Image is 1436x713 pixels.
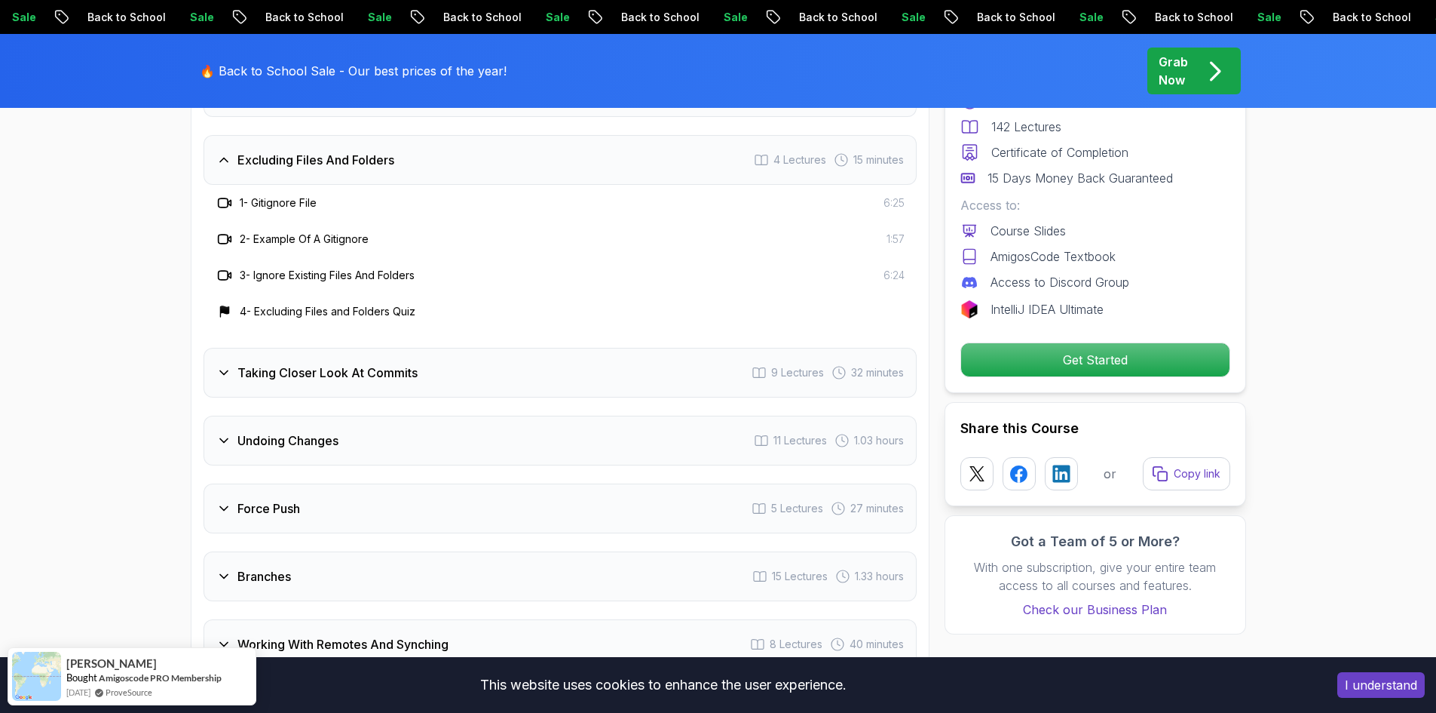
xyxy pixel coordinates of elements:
[960,531,1230,552] h3: Got a Team of 5 or More?
[963,10,1066,25] p: Back to School
[961,343,1229,376] p: Get Started
[991,118,1061,136] p: 142 Lectures
[1066,10,1114,25] p: Sale
[66,672,97,684] span: Bought
[237,364,418,382] h3: Taking Closer Look At Commits
[106,686,152,699] a: ProveSource
[237,432,338,450] h3: Undoing Changes
[888,10,936,25] p: Sale
[608,10,710,25] p: Back to School
[710,10,758,25] p: Sale
[854,433,904,448] span: 1.03 hours
[850,501,904,516] span: 27 minutes
[1319,10,1422,25] p: Back to School
[11,668,1315,702] div: This website uses cookies to enhance the user experience.
[66,686,90,699] span: [DATE]
[960,418,1230,439] h2: Share this Course
[1337,672,1425,698] button: Accept cookies
[987,169,1173,187] p: 15 Days Money Back Guaranteed
[74,10,176,25] p: Back to School
[773,152,826,167] span: 4 Lectures
[1244,10,1292,25] p: Sale
[886,232,905,247] span: 1:57
[883,195,905,211] span: 6:25
[240,195,317,211] h3: 1 - Gitignore File
[1159,53,1188,89] p: Grab Now
[204,135,917,185] button: Excluding Files And Folders4 Lectures 15 minutes
[785,10,888,25] p: Back to School
[252,10,354,25] p: Back to School
[1104,465,1116,483] p: or
[240,232,369,247] h3: 2 - Example Of A Gitignore
[237,635,449,653] h3: Working With Remotes And Synching
[991,300,1104,318] p: IntelliJ IDEA Ultimate
[960,601,1230,619] a: Check our Business Plan
[237,567,291,585] h3: Branches
[960,300,978,318] img: jetbrains logo
[12,652,61,701] img: provesource social proof notification image
[960,558,1230,595] p: With one subscription, give your entire team access to all courses and features.
[772,569,828,584] span: 15 Lectures
[851,365,904,380] span: 32 minutes
[430,10,532,25] p: Back to School
[960,196,1230,214] p: Access to:
[991,222,1066,240] p: Course Slides
[237,151,394,169] h3: Excluding Files And Folders
[1174,466,1220,481] p: Copy link
[204,484,917,533] button: Force Push5 Lectures 27 minutes
[773,433,827,448] span: 11 Lectures
[960,343,1230,377] button: Get Started
[176,10,225,25] p: Sale
[771,365,824,380] span: 9 Lectures
[204,619,917,669] button: Working With Remotes And Synching8 Lectures 40 minutes
[532,10,580,25] p: Sale
[771,501,823,516] span: 5 Lectures
[204,348,917,398] button: Taking Closer Look At Commits9 Lectures 32 minutes
[770,637,822,652] span: 8 Lectures
[1143,457,1230,490] button: Copy link
[883,268,905,283] span: 6:24
[1141,10,1244,25] p: Back to School
[991,143,1128,161] p: Certificate of Completion
[354,10,403,25] p: Sale
[66,657,157,670] span: [PERSON_NAME]
[99,672,222,684] a: Amigoscode PRO Membership
[240,304,415,319] h3: 4 - Excluding Files and Folders Quiz
[240,268,415,283] h3: 3 - Ignore Existing Files And Folders
[853,152,904,167] span: 15 minutes
[855,569,904,584] span: 1.33 hours
[204,552,917,601] button: Branches15 Lectures 1.33 hours
[991,247,1116,266] p: AmigosCode Textbook
[200,62,507,80] p: 🔥 Back to School Sale - Our best prices of the year!
[204,416,917,466] button: Undoing Changes11 Lectures 1.03 hours
[991,273,1129,291] p: Access to Discord Group
[850,637,904,652] span: 40 minutes
[237,499,300,518] h3: Force Push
